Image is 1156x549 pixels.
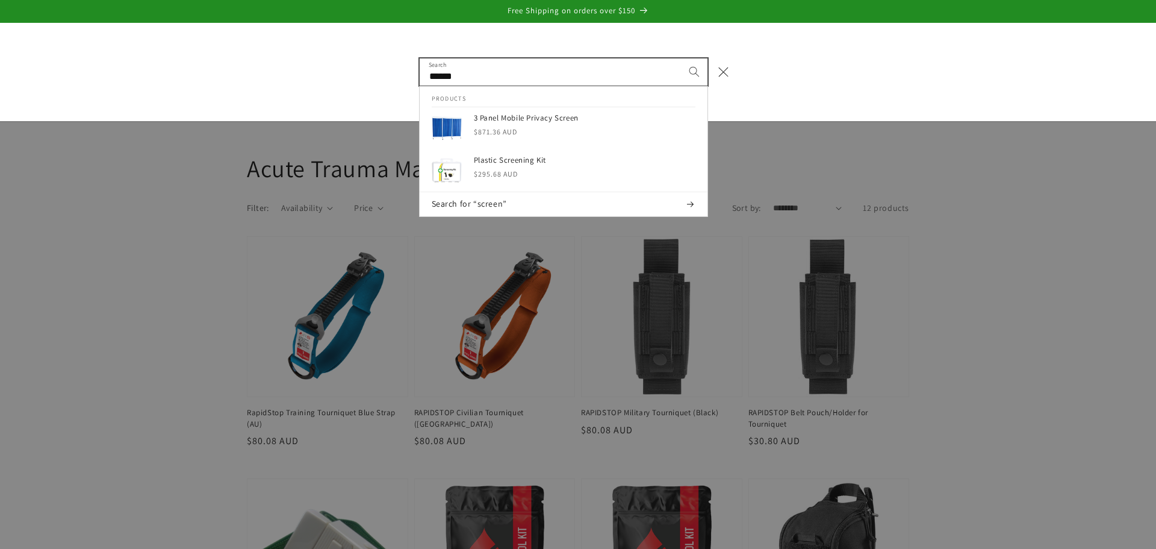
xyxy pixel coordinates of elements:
[420,107,707,149] a: 3 Panel Mobile Privacy Screen $871.36 AUD
[474,127,517,136] span: $871.36 AUD
[432,155,462,186] img: Plastic Screening Kit
[474,169,518,178] span: $295.68 AUD
[12,6,1144,16] p: Free Shipping on orders over $150
[710,58,737,85] button: Close
[432,86,695,108] h2: Products
[420,192,707,216] button: Search for “screen”
[420,149,707,192] a: Plastic Screening Kit $295.68 AUD
[474,113,695,124] h3: 3 Panel Mobile Privacy Screen
[474,155,695,166] h3: Plastic Screening Kit
[681,58,707,85] button: Search
[432,113,462,143] img: 3 Panel Mobile Privacy Screen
